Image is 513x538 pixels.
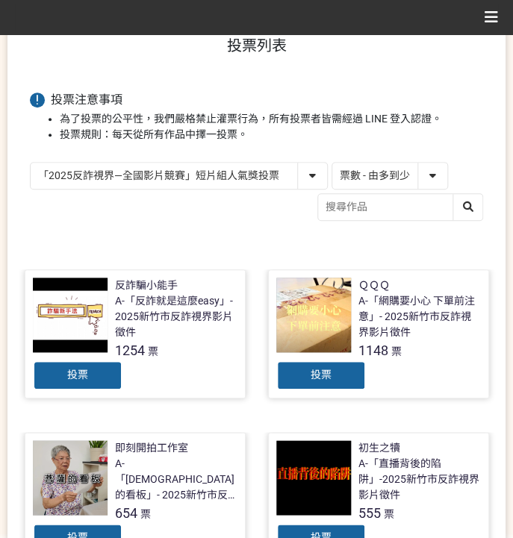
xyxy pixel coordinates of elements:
[115,293,237,340] div: A-「反詐就是這麼easy」- 2025新竹市反詐視界影片徵件
[384,508,394,520] span: 票
[318,194,482,220] input: 搜尋作品
[115,505,137,521] span: 654
[358,456,481,503] div: A-「直播背後的陷阱」-2025新竹市反詐視界影片徵件
[115,342,145,358] span: 1254
[358,293,481,340] div: A-「網購要小心 下單前注意」- 2025新竹市反詐視界影片徵件
[358,505,381,521] span: 555
[60,111,483,127] li: 為了投票的公平性，我們嚴格禁止灌票行為，所有投票者皆需經過 LINE 登入認證。
[67,369,88,381] span: 投票
[115,278,178,293] div: 反詐騙小能手
[358,342,388,358] span: 1148
[25,269,246,398] a: 反詐騙小能手A-「反詐就是這麼easy」- 2025新竹市反詐視界影片徵件1254票投票
[30,37,483,54] h1: 投票列表
[311,369,332,381] span: 投票
[391,345,402,357] span: 票
[268,269,489,398] a: ＱＱＱA-「網購要小心 下單前注意」- 2025新竹市反詐視界影片徵件1148票投票
[115,456,237,503] div: A-「[DEMOGRAPHIC_DATA]的看板」- 2025新竹市反詐視界影片徵件
[148,345,158,357] span: 票
[140,508,151,520] span: 票
[60,127,483,143] li: 投票規則：每天從所有作品中擇一投票。
[358,278,390,293] div: ＱＱＱ
[115,440,188,456] div: 即刻開拍工作室
[358,440,400,456] div: 初生之犢
[51,93,122,107] span: 投票注意事項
